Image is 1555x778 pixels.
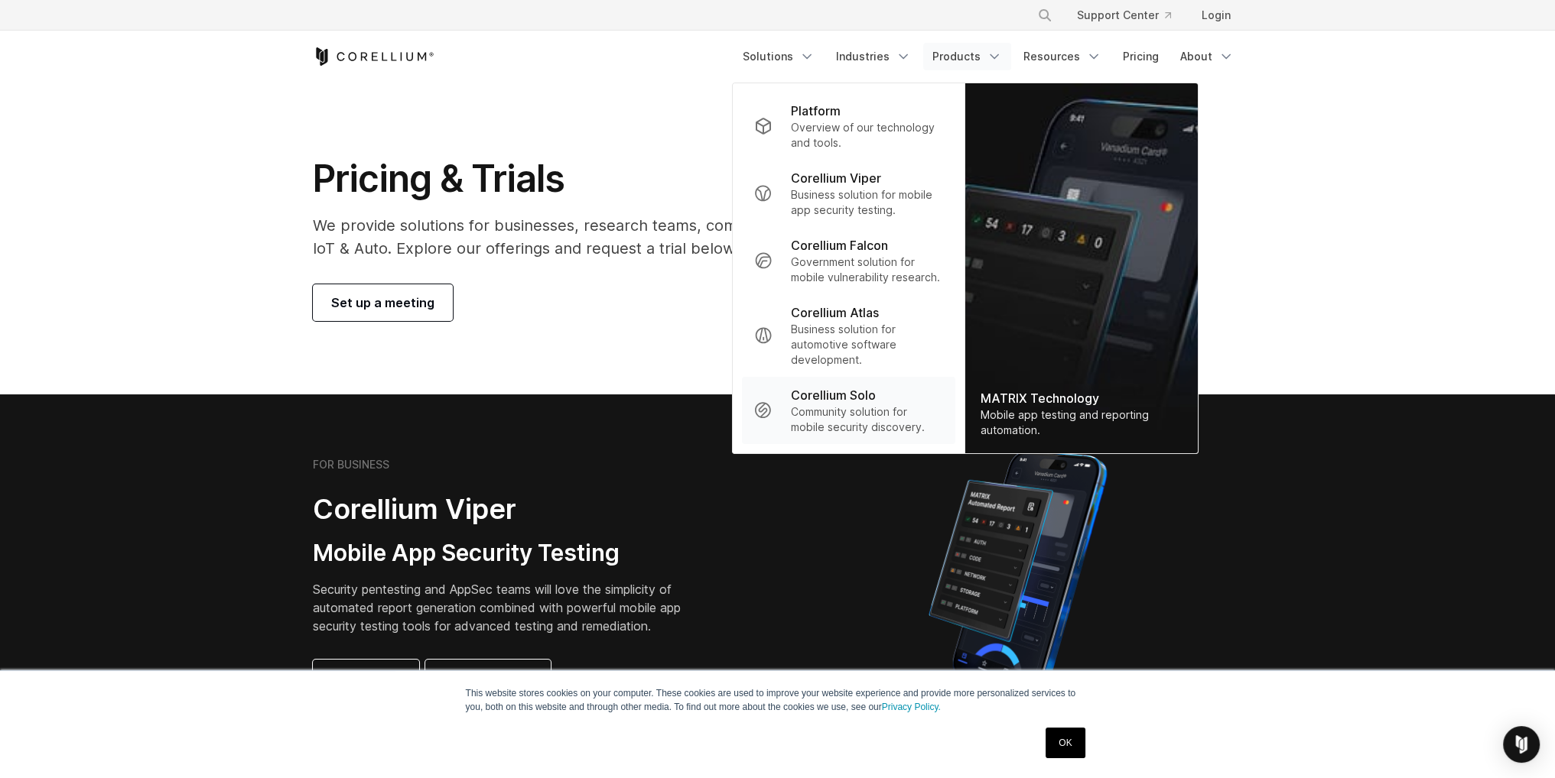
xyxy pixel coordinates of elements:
[790,120,942,151] p: Overview of our technology and tools.
[790,254,942,285] p: Government solution for mobile vulnerability research.
[790,169,880,187] p: Corellium Viper
[331,293,434,312] span: Set up a meeting
[313,580,704,635] p: Security pentesting and AppSec teams will love the simplicity of automated report generation comb...
[1019,2,1243,29] div: Navigation Menu
[1046,728,1085,758] a: OK
[313,539,704,568] h3: Mobile App Security Testing
[980,407,1182,438] div: Mobile app testing and reporting automation.
[827,43,920,70] a: Industries
[313,156,922,202] h1: Pricing & Trials
[1189,2,1243,29] a: Login
[444,669,532,687] span: Request a trial
[903,443,1133,711] img: Corellium MATRIX automated report on iPhone showing app vulnerability test results across securit...
[1065,2,1183,29] a: Support Center
[734,43,824,70] a: Solutions
[741,160,955,227] a: Corellium Viper Business solution for mobile app security testing.
[741,294,955,377] a: Corellium Atlas Business solution for automotive software development.
[882,702,941,712] a: Privacy Policy.
[1031,2,1059,29] button: Search
[1014,43,1111,70] a: Resources
[313,284,453,321] a: Set up a meeting
[1503,726,1540,763] div: Open Intercom Messenger
[980,389,1182,407] div: MATRIX Technology
[1114,43,1168,70] a: Pricing
[741,227,955,294] a: Corellium Falcon Government solution for mobile vulnerability research.
[790,386,875,404] p: Corellium Solo
[313,214,922,260] p: We provide solutions for businesses, research teams, community individuals, and IoT & Auto. Explo...
[331,669,401,687] span: Learn more
[313,47,434,66] a: Corellium Home
[313,458,389,472] h6: FOR BUSINESS
[466,686,1090,714] p: This website stores cookies on your computer. These cookies are used to improve your website expe...
[790,187,942,218] p: Business solution for mobile app security testing.
[1171,43,1243,70] a: About
[790,404,942,435] p: Community solution for mobile security discovery.
[965,83,1197,453] a: MATRIX Technology Mobile app testing and reporting automation.
[313,492,704,527] h2: Corellium Viper
[965,83,1197,453] img: Matrix_WebNav_1x
[790,322,942,368] p: Business solution for automotive software development.
[313,660,419,696] a: Learn more
[741,92,955,160] a: Platform Overview of our technology and tools.
[425,660,551,696] a: Request a trial
[790,303,878,322] p: Corellium Atlas
[790,102,840,120] p: Platform
[923,43,1011,70] a: Products
[741,377,955,444] a: Corellium Solo Community solution for mobile security discovery.
[734,43,1243,70] div: Navigation Menu
[790,236,887,254] p: Corellium Falcon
